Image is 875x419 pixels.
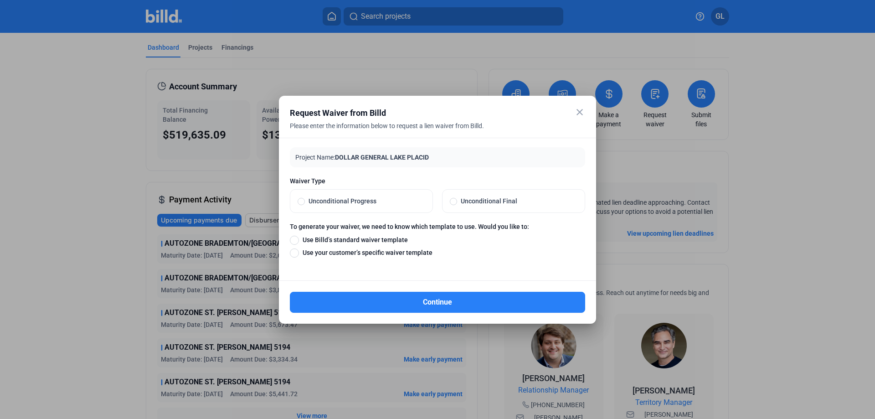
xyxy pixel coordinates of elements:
span: Use your customer’s specific waiver template [299,248,432,257]
mat-icon: close [574,107,585,118]
button: Continue [290,292,585,313]
span: Unconditional Final [457,197,577,206]
div: Request Waiver from Billd [290,107,562,119]
span: Waiver Type [290,176,585,186]
span: Project Name: [295,154,335,161]
span: Use Billd’s standard waiver template [299,235,408,244]
span: Unconditional Progress [305,197,425,206]
span: DOLLAR GENERAL LAKE PLACID [335,154,429,161]
label: To generate your waiver, we need to know which template to use. Would you like to: [290,222,585,235]
div: Please enter the information below to request a lien waiver from Billd. [290,121,562,141]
